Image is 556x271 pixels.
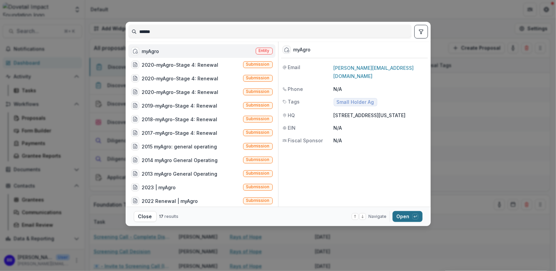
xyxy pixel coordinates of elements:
[369,213,387,220] span: Navigate
[259,48,270,53] span: Entity
[337,99,374,105] span: Small Holder Ag
[246,89,270,94] span: Submission
[246,157,270,162] span: Submission
[288,124,296,131] span: EIN
[142,61,219,68] div: 2020-myAgro-Stage 4: Renewal
[334,137,427,144] p: N/A
[142,157,218,164] div: 2014 myAgro General Operating
[246,76,270,80] span: Submission
[246,130,270,135] span: Submission
[393,211,423,222] button: Open
[142,75,219,82] div: 2020-myAgro-Stage 4: Renewal
[288,64,301,71] span: Email
[334,112,427,119] p: [STREET_ADDRESS][US_STATE]
[246,144,270,148] span: Submission
[142,197,198,205] div: 2022 Renewal | myAgro
[334,124,427,131] p: N/A
[246,62,270,67] span: Submission
[246,116,270,121] span: Submission
[142,143,217,150] div: 2015 myAgro: general operating
[246,198,270,203] span: Submission
[246,185,270,189] span: Submission
[142,48,159,55] div: myAgro
[142,129,218,137] div: 2017-myAgro-Stage 4: Renewal
[246,171,270,176] span: Submission
[288,137,323,144] span: Fiscal Sponsor
[246,103,270,108] span: Submission
[414,25,428,38] button: toggle filters
[142,102,218,109] div: 2019-myAgro-Stage 4: Renewal
[142,89,219,96] div: 2020-myAgro-Stage 4: Renewal
[288,98,300,105] span: Tags
[288,112,295,119] span: HQ
[293,47,311,53] div: myAgro
[142,116,218,123] div: 2018-myAgro-Stage 4: Renewal
[134,211,157,222] button: Close
[165,214,179,219] span: results
[288,85,303,93] span: Phone
[142,184,176,191] div: 2023 | myAgro
[334,65,414,79] a: [PERSON_NAME][EMAIL_ADDRESS][DOMAIN_NAME]
[142,170,218,177] div: 2013 myAgro General Operating
[334,85,427,93] p: N/A
[159,214,164,219] span: 17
